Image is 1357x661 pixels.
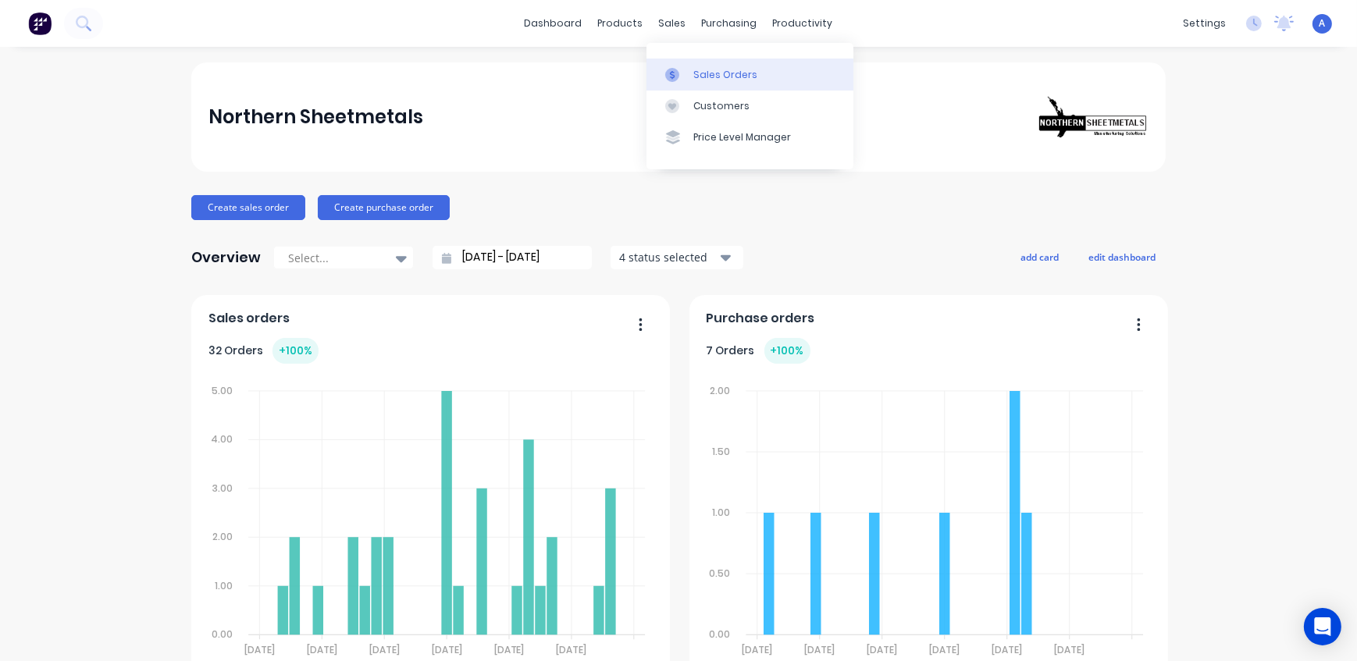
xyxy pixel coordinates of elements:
div: Sales Orders [693,68,757,82]
div: Open Intercom Messenger [1304,608,1341,645]
img: Northern Sheetmetals [1039,96,1149,138]
a: Customers [646,91,853,122]
div: purchasing [694,12,765,35]
tspan: [DATE] [494,644,525,657]
tspan: 1.00 [712,506,730,519]
div: + 100 % [272,338,319,364]
tspan: [DATE] [992,644,1023,657]
button: Create purchase order [318,195,450,220]
div: 7 Orders [707,338,810,364]
a: Sales Orders [646,59,853,90]
tspan: 0.00 [212,628,233,641]
tspan: 4.00 [211,432,233,446]
a: Price Level Manager [646,122,853,153]
tspan: [DATE] [929,644,960,657]
tspan: [DATE] [742,644,772,657]
button: add card [1010,247,1069,267]
tspan: 0.50 [709,567,730,580]
div: + 100 % [764,338,810,364]
div: Overview [191,242,261,273]
span: Purchase orders [707,309,815,328]
div: Price Level Manager [693,130,791,144]
button: edit dashboard [1078,247,1166,267]
tspan: [DATE] [867,644,897,657]
tspan: 1.50 [712,445,730,458]
tspan: 1.00 [215,579,233,592]
a: dashboard [517,12,590,35]
button: 4 status selected [611,246,743,269]
div: sales [651,12,694,35]
div: products [590,12,651,35]
tspan: 2.00 [212,530,233,543]
tspan: [DATE] [804,644,835,657]
tspan: [DATE] [307,644,337,657]
tspan: [DATE] [369,644,400,657]
tspan: [DATE] [244,644,275,657]
tspan: [DATE] [432,644,462,657]
tspan: 2.00 [710,384,730,397]
div: settings [1175,12,1234,35]
img: Factory [28,12,52,35]
tspan: [DATE] [557,644,587,657]
tspan: 5.00 [212,384,233,397]
div: 32 Orders [208,338,319,364]
tspan: 3.00 [212,482,233,495]
div: Customers [693,99,750,113]
tspan: 0.00 [709,628,730,641]
tspan: [DATE] [1055,644,1085,657]
div: Northern Sheetmetals [208,101,423,133]
span: A [1320,16,1326,30]
div: productivity [765,12,841,35]
span: Sales orders [208,309,290,328]
button: Create sales order [191,195,305,220]
div: 4 status selected [619,249,718,265]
